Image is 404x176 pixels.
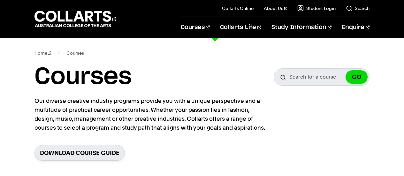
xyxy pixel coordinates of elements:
a: Study Information [271,17,332,38]
span: Courses [66,49,84,57]
a: Courses [181,17,210,38]
div: Go to homepage [34,10,116,28]
a: Student Login [297,5,336,11]
button: GO [346,70,368,84]
h1: Courses [34,63,132,91]
a: Collarts Life [220,17,261,38]
p: Our diverse creative industry programs provide you with a unique perspective and a multitude of p... [34,96,268,132]
a: Enquire [342,17,370,38]
input: Search for a course [274,68,370,86]
a: Download Course Guide [34,145,125,161]
a: Collarts Online [222,5,254,11]
a: About Us [264,5,287,11]
a: Search [346,5,370,11]
a: Home [34,49,51,57]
